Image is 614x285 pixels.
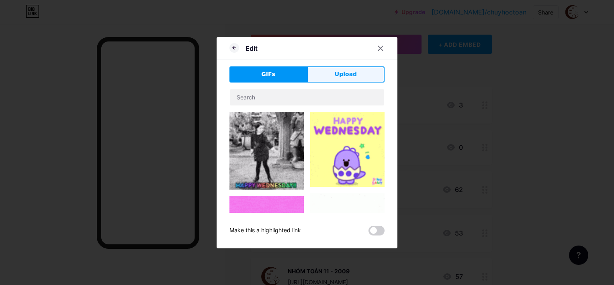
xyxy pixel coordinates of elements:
[229,112,304,190] img: Gihpy
[229,66,307,83] button: GIFs
[310,193,385,257] img: Gihpy
[230,89,384,105] input: Search
[229,226,301,235] div: Make this a highlighted link
[261,70,275,78] span: GIFs
[335,70,357,78] span: Upload
[307,66,385,83] button: Upload
[246,43,258,53] div: Edit
[310,112,385,187] img: Gihpy
[229,196,304,269] img: Gihpy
